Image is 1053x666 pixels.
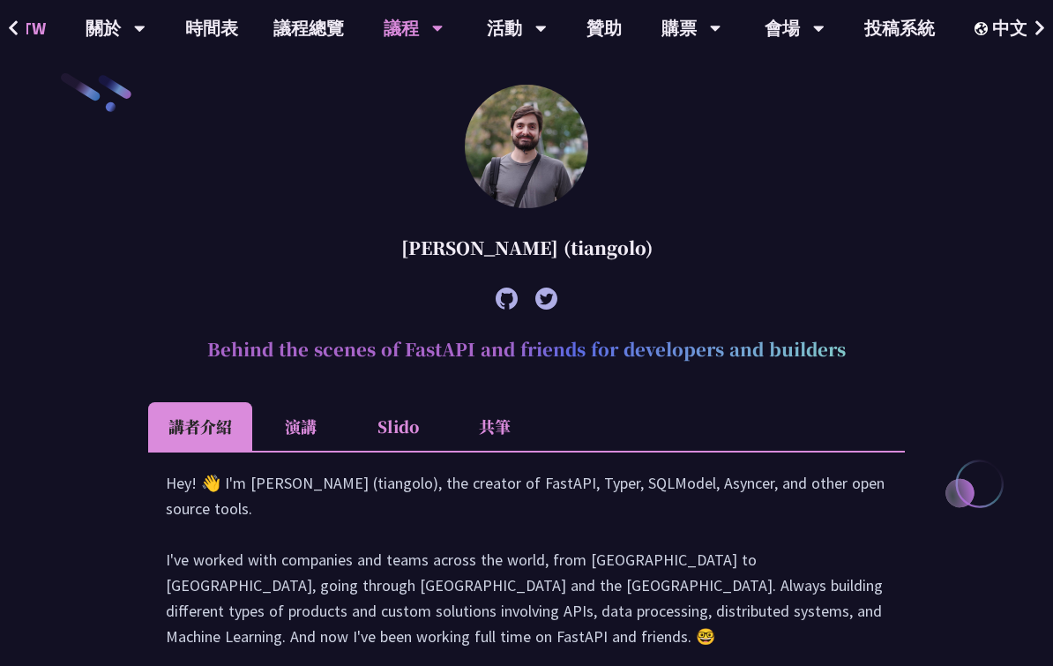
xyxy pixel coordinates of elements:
[349,402,446,451] li: Slido
[252,402,349,451] li: 演講
[148,402,252,451] li: 講者介紹
[148,323,905,376] h2: Behind the scenes of FastAPI and friends for developers and builders
[148,221,905,274] div: [PERSON_NAME] (tiangolo)
[975,22,992,35] img: Locale Icon
[465,85,588,208] img: Sebastián Ramírez (tiangolo)
[446,402,543,451] li: 共筆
